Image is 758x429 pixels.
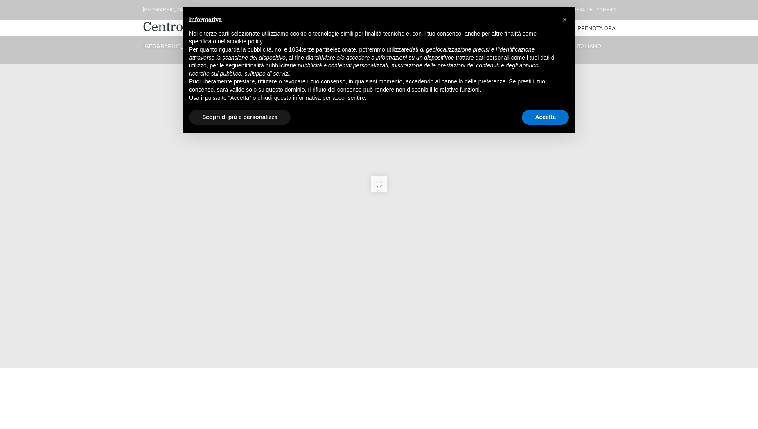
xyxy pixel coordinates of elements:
[189,62,541,77] em: pubblicità e contenuti personalizzati, misurazione delle prestazioni dei contenuti e degli annunc...
[143,43,195,50] a: [GEOGRAPHIC_DATA]
[578,20,616,36] a: Prenota Ora
[310,54,451,61] em: archiviare e/o accedere a informazioni su un dispositivo
[568,6,616,14] div: Riviera Del Conero
[189,16,556,23] h2: Informativa
[143,19,301,35] a: Centro Vacanze De Angelis
[189,94,556,102] p: Usa il pulsante “Accetta” o chiudi questa informativa per acconsentire.
[189,46,535,61] em: dati di geolocalizzazione precisi e l’identificazione attraverso la scansione del dispositivo
[576,43,601,49] span: Italiano
[562,15,567,24] span: ×
[230,38,262,45] a: cookie policy
[189,110,291,125] button: Scopri di più e personalizza
[563,43,615,50] a: Italiano
[558,13,571,26] button: Chiudi questa informativa
[522,110,569,125] button: Accetta
[189,78,556,94] p: Puoi liberamente prestare, rifiutare o revocare il tuo consenso, in qualsiasi momento, accedendo ...
[189,46,556,78] p: Per quanto riguarda la pubblicità, noi e 1034 selezionate, potremmo utilizzare , al fine di e tra...
[189,30,556,46] p: Noi e terze parti selezionate utilizziamo cookie o tecnologie simili per finalità tecniche e, con...
[143,6,190,14] div: [GEOGRAPHIC_DATA]
[302,46,327,54] button: terze parti
[247,62,296,70] button: finalità pubblicitarie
